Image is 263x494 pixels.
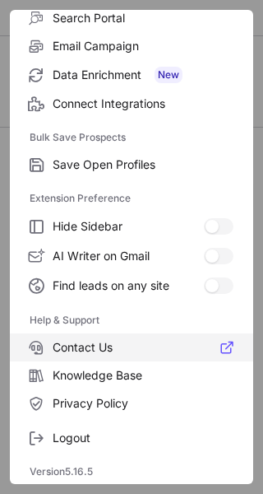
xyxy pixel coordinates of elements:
[10,32,253,60] label: Email Campaign
[10,271,253,301] label: Find leads on any site
[30,124,233,151] label: Bulk Save Prospects
[10,459,253,485] div: Version 5.16.5
[10,361,253,389] label: Knowledge Base
[30,307,233,333] label: Help & Support
[53,396,233,411] span: Privacy Policy
[10,424,253,452] label: Logout
[10,60,253,90] label: Data Enrichment New
[155,67,182,83] span: New
[10,151,253,179] label: Save Open Profiles
[53,340,233,355] span: Contact Us
[53,249,204,263] span: AI Writer on Gmail
[10,241,253,271] label: AI Writer on Gmail
[53,278,204,293] span: Find leads on any site
[53,431,233,445] span: Logout
[10,90,253,118] label: Connect Integrations
[53,219,204,234] span: Hide Sidebar
[53,368,233,383] span: Knowledge Base
[53,96,233,111] span: Connect Integrations
[10,212,253,241] label: Hide Sidebar
[10,389,253,417] label: Privacy Policy
[53,11,233,26] span: Search Portal
[30,185,233,212] label: Extension Preference
[53,67,233,83] span: Data Enrichment
[10,333,253,361] label: Contact Us
[10,4,253,32] label: Search Portal
[53,39,233,54] span: Email Campaign
[53,157,233,172] span: Save Open Profiles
